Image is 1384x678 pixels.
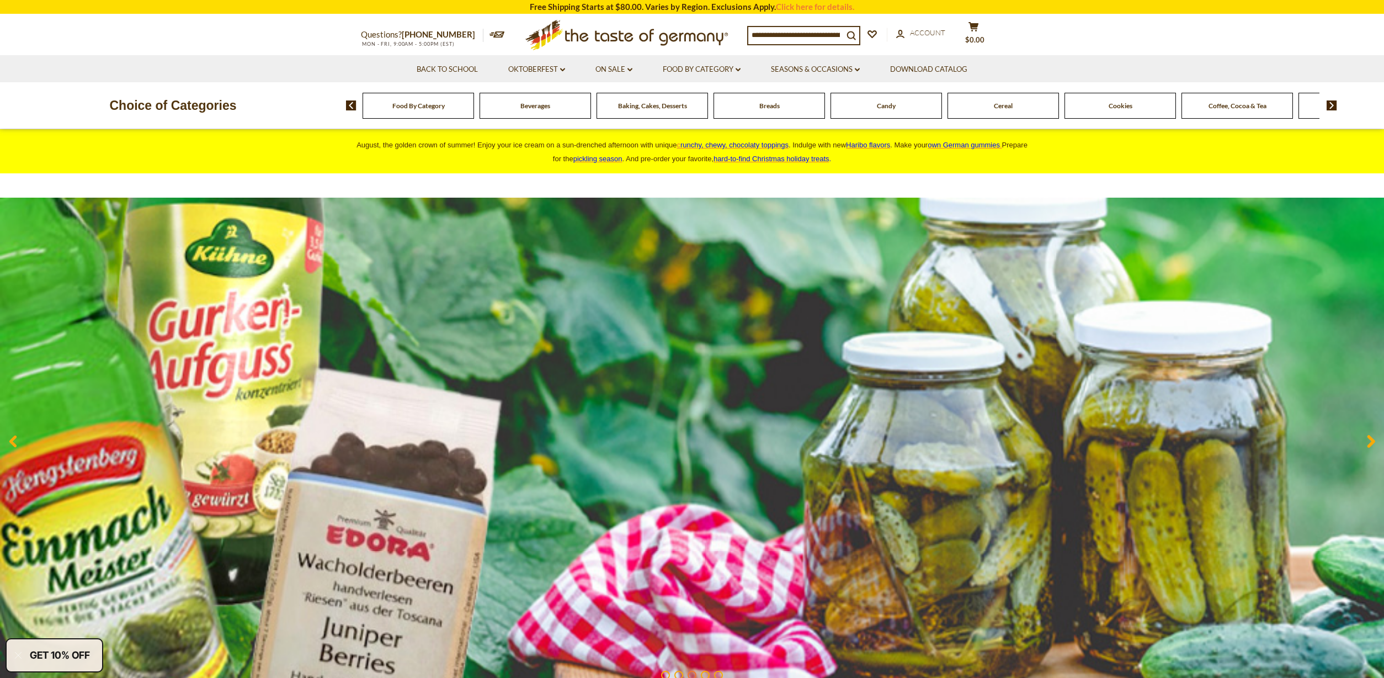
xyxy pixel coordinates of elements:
[877,102,896,110] a: Candy
[1327,100,1337,110] img: next arrow
[680,141,789,149] span: runchy, chewy, chocolaty toppings
[677,141,789,149] a: crunchy, chewy, chocolaty toppings
[890,63,967,76] a: Download Catalog
[896,27,945,39] a: Account
[573,155,622,163] a: pickling season
[663,63,741,76] a: Food By Category
[417,63,478,76] a: Back to School
[928,141,1000,149] span: own German gummies
[392,102,445,110] a: Food By Category
[508,63,565,76] a: Oktoberfest
[714,155,831,163] span: .
[846,141,890,149] a: Haribo flavors
[361,41,455,47] span: MON - FRI, 9:00AM - 5:00PM (EST)
[1109,102,1132,110] a: Cookies
[1209,102,1266,110] a: Coffee, Cocoa & Tea
[356,141,1028,163] span: August, the golden crown of summer! Enjoy your ice cream on a sun-drenched afternoon with unique ...
[520,102,550,110] a: Beverages
[776,2,854,12] a: Click here for details.
[618,102,687,110] a: Baking, Cakes, Desserts
[759,102,780,110] a: Breads
[402,29,475,39] a: [PHONE_NUMBER]
[965,35,984,44] span: $0.00
[361,28,483,42] p: Questions?
[771,63,860,76] a: Seasons & Occasions
[910,28,945,37] span: Account
[957,22,990,49] button: $0.00
[714,155,829,163] a: hard-to-find Christmas holiday treats
[928,141,1002,149] a: own German gummies.
[994,102,1013,110] a: Cereal
[595,63,632,76] a: On Sale
[346,100,356,110] img: previous arrow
